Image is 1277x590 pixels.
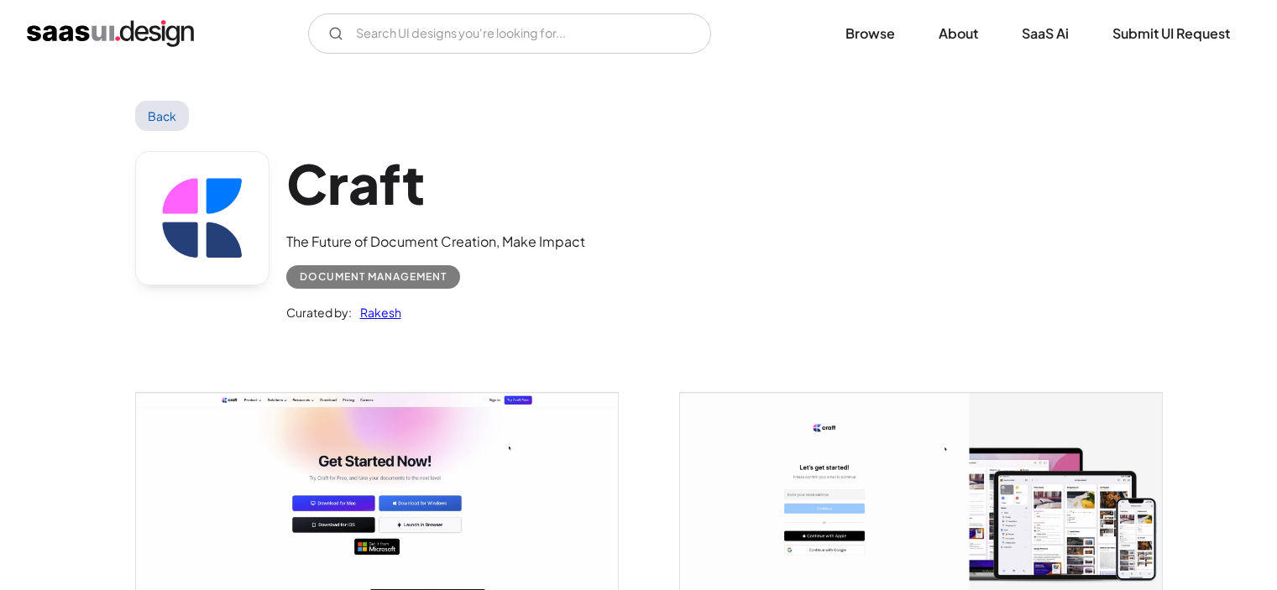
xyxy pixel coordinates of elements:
[1002,15,1089,52] a: SaaS Ai
[308,13,711,54] input: Search UI designs you're looking for...
[300,267,447,287] div: Document Management
[286,302,352,322] div: Curated by:
[918,15,998,52] a: About
[352,302,401,322] a: Rakesh
[27,20,194,47] a: home
[286,151,585,216] h1: Craft
[135,101,190,131] a: Back
[825,15,915,52] a: Browse
[286,232,585,252] div: The Future of Document Creation, Make Impact
[1092,15,1250,52] a: Submit UI Request
[308,13,711,54] form: Email Form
